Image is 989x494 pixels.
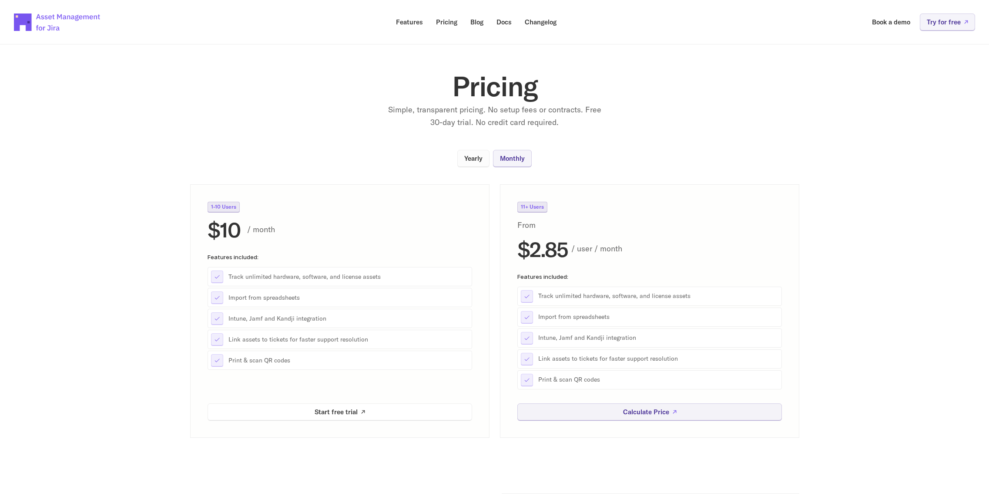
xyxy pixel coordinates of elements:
p: / month [247,223,472,236]
p: Monthly [500,155,525,162]
a: Try for free [920,14,975,30]
p: Book a demo [872,19,910,25]
p: Features [396,19,423,25]
p: Link assets to tickets for faster support resolution [228,335,469,344]
p: Try for free [927,19,961,25]
h2: $2.85 [517,238,568,259]
p: Docs [496,19,512,25]
a: Calculate Price [517,403,782,420]
p: 1-10 Users [211,204,236,210]
p: Track unlimited hardware, software, and license assets [538,292,778,301]
a: Features [390,14,429,30]
p: Yearly [464,155,483,162]
p: Calculate Price [623,409,669,415]
a: Blog [464,14,489,30]
a: Start free trial [208,403,472,420]
p: Intune, Jamf and Kandji integration [228,314,469,323]
h1: Pricing [321,72,669,100]
p: Intune, Jamf and Kandji integration [538,334,778,342]
p: Link assets to tickets for faster support resolution [538,355,778,363]
p: Track unlimited hardware, software, and license assets [228,272,469,281]
p: Import from spreadsheets [538,313,778,321]
p: Features included: [208,254,472,260]
p: Blog [470,19,483,25]
a: Docs [490,14,518,30]
p: From [517,219,557,232]
p: Simple, transparent pricing. No setup fees or contracts. Free 30-day trial. No credit card required. [386,104,603,129]
p: Start free trial [315,409,358,415]
p: / user / month [571,243,782,255]
p: 11+ Users [521,204,544,210]
p: Pricing [436,19,457,25]
p: Features included: [517,273,782,279]
p: Import from spreadsheets [228,293,469,302]
a: Book a demo [866,14,916,30]
p: Print & scan QR codes [228,356,469,365]
p: Print & scan QR codes [538,376,778,384]
h2: $10 [208,219,240,240]
a: Pricing [430,14,463,30]
a: Changelog [519,14,563,30]
p: Changelog [525,19,557,25]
